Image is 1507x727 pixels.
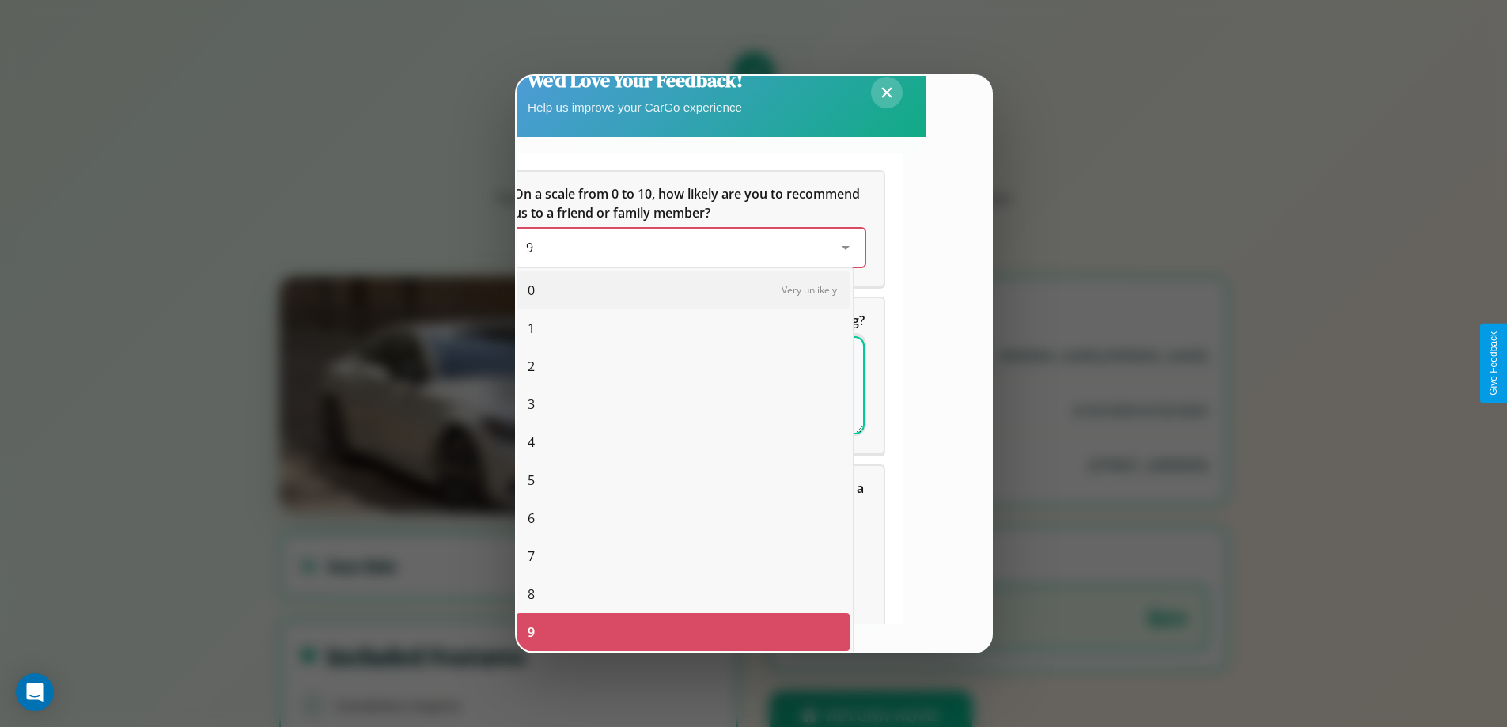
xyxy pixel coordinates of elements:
div: Give Feedback [1488,331,1499,396]
span: 3 [528,395,535,414]
div: 4 [517,423,850,461]
div: 7 [517,537,850,575]
div: 1 [517,309,850,347]
div: 6 [517,499,850,537]
h5: On a scale from 0 to 10, how likely are you to recommend us to a friend or family member? [513,184,865,222]
div: 0 [517,271,850,309]
div: 10 [517,651,850,689]
div: 9 [517,613,850,651]
p: Help us improve your CarGo experience [528,97,743,118]
span: 2 [528,357,535,376]
h2: We'd Love Your Feedback! [528,67,743,93]
span: 5 [528,471,535,490]
span: 4 [528,433,535,452]
div: 8 [517,575,850,613]
span: 0 [528,281,535,300]
span: 1 [528,319,535,338]
span: 8 [528,585,535,604]
div: On a scale from 0 to 10, how likely are you to recommend us to a friend or family member? [494,172,884,286]
span: 9 [528,623,535,642]
div: 3 [517,385,850,423]
div: 2 [517,347,850,385]
span: What can we do to make your experience more satisfying? [513,312,865,329]
div: Open Intercom Messenger [16,673,54,711]
span: 6 [528,509,535,528]
span: 9 [526,239,533,256]
span: 7 [528,547,535,566]
span: Very unlikely [782,283,837,297]
div: On a scale from 0 to 10, how likely are you to recommend us to a friend or family member? [513,229,865,267]
div: 5 [517,461,850,499]
span: Which of the following features do you value the most in a vehicle? [513,479,867,516]
span: On a scale from 0 to 10, how likely are you to recommend us to a friend or family member? [513,185,863,222]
